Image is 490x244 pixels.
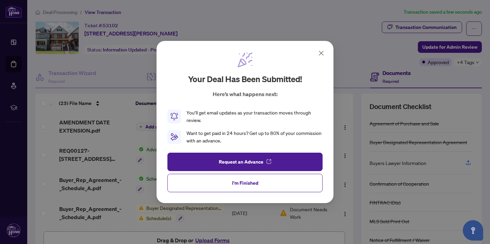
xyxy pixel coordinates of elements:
[186,109,323,124] div: You’ll get email updates as your transaction moves through review.
[463,220,483,241] button: Open asap
[186,129,323,144] div: Want to get paid in 24 hours? Get up to 80% of your commission with an advance.
[167,174,323,192] button: I'm Finished
[167,153,323,171] button: Request an Advance
[188,74,302,85] h2: Your deal has been submitted!
[219,156,263,167] span: Request an Advance
[232,178,258,188] span: I'm Finished
[213,90,278,98] p: Here’s what happens next:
